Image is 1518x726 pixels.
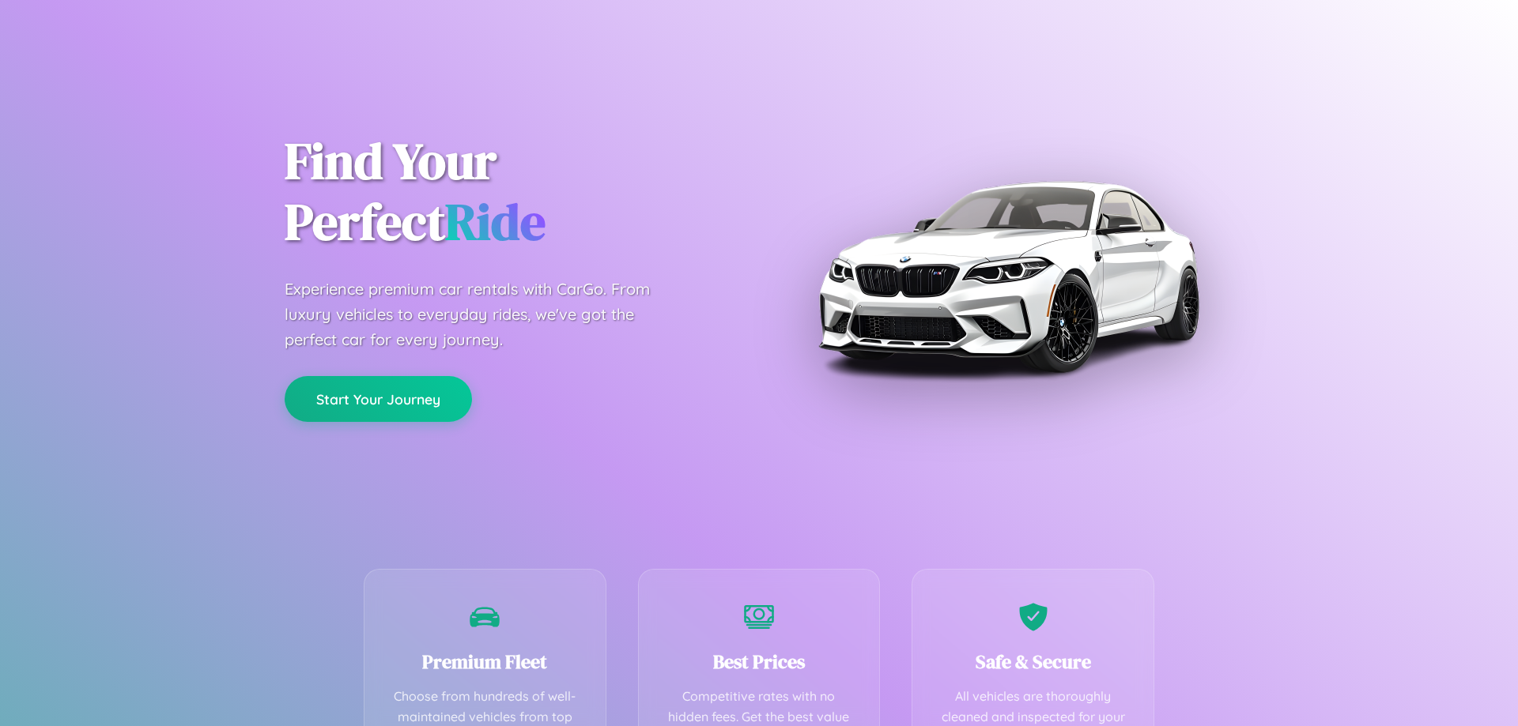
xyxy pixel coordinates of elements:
[445,187,546,256] span: Ride
[388,649,582,675] h3: Premium Fleet
[285,276,680,352] p: Experience premium car rentals with CarGo. From luxury vehicles to everyday rides, we've got the ...
[285,131,735,253] h1: Find Your Perfect
[810,79,1206,474] img: Premium BMW car rental vehicle
[285,376,472,422] button: Start Your Journey
[936,649,1130,675] h3: Safe & Secure
[663,649,856,675] h3: Best Prices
